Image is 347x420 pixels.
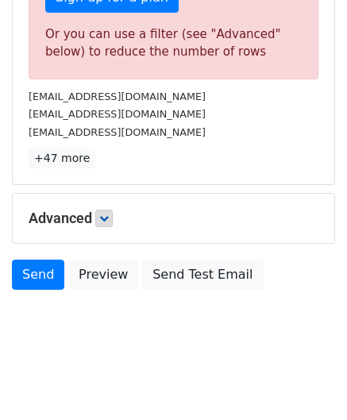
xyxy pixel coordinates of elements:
small: [EMAIL_ADDRESS][DOMAIN_NAME] [29,108,206,120]
small: [EMAIL_ADDRESS][DOMAIN_NAME] [29,126,206,138]
h5: Advanced [29,210,318,227]
a: Preview [68,260,138,290]
small: [EMAIL_ADDRESS][DOMAIN_NAME] [29,91,206,102]
a: Send Test Email [142,260,263,290]
a: Send [12,260,64,290]
a: +47 more [29,148,95,168]
div: Or you can use a filter (see "Advanced" below) to reduce the number of rows [45,25,302,61]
